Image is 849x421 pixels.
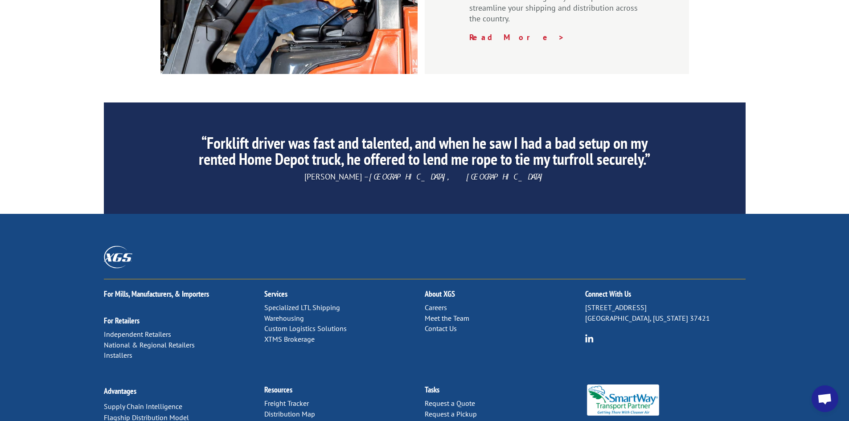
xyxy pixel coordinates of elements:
[264,303,340,312] a: Specialized LTL Shipping
[104,402,182,411] a: Supply Chain Intelligence
[264,289,287,299] a: Services
[264,399,309,408] a: Freight Tracker
[585,334,594,343] img: group-6
[585,302,746,324] p: [STREET_ADDRESS] [GEOGRAPHIC_DATA], [US_STATE] 37421
[585,290,746,302] h2: Connect With Us
[264,409,315,418] a: Distribution Map
[425,399,475,408] a: Request a Quote
[469,32,565,42] a: Read More >
[425,303,447,312] a: Careers
[104,315,139,326] a: For Retailers
[264,384,292,395] a: Resources
[425,289,455,299] a: About XGS
[104,351,132,360] a: Installers
[104,246,132,268] img: XGS_Logos_ALL_2024_All_White
[585,384,661,416] img: Smartway_Logo
[104,289,209,299] a: For Mills, Manufacturers, & Importers
[425,386,585,398] h2: Tasks
[264,314,304,323] a: Warehousing
[812,385,838,412] a: Open chat
[264,324,347,333] a: Custom Logistics Solutions
[187,135,661,172] h2: “Forklift driver was fast and talented, and when he saw I had a bad setup on my rented Home Depot...
[304,172,545,182] span: [PERSON_NAME] –
[264,335,315,343] a: XTMS Brokerage
[425,409,477,418] a: Request a Pickup
[425,324,457,333] a: Contact Us
[425,314,469,323] a: Meet the Team
[369,172,545,182] em: [GEOGRAPHIC_DATA], [GEOGRAPHIC_DATA]
[104,340,195,349] a: National & Regional Retailers
[104,330,171,339] a: Independent Retailers
[104,386,136,396] a: Advantages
